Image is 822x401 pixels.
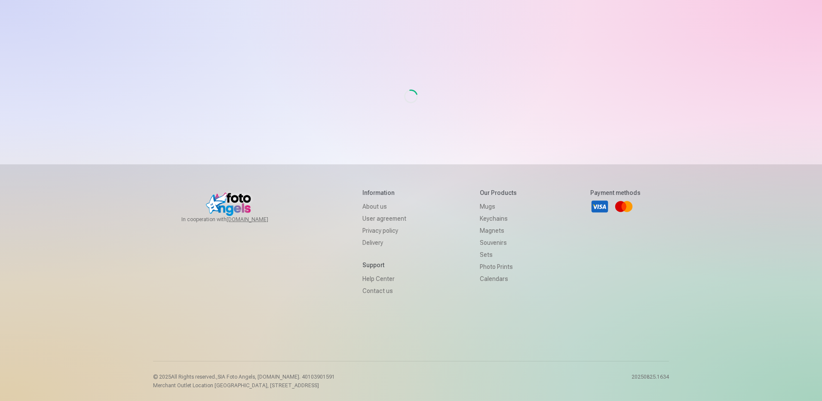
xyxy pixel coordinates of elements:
[590,197,609,216] a: Visa
[227,216,289,223] a: [DOMAIN_NAME]
[362,213,406,225] a: User agreement
[153,382,335,389] p: Merchant Outlet Location [GEOGRAPHIC_DATA], [STREET_ADDRESS]
[181,216,289,223] span: In cooperation with
[590,188,641,197] h5: Payment methods
[218,374,335,380] span: SIA Foto Angels, [DOMAIN_NAME]. 40103901591
[480,249,517,261] a: Sets
[362,237,406,249] a: Delivery
[632,373,669,389] p: 20250825.1634
[362,188,406,197] h5: Information
[362,261,406,269] h5: Support
[362,225,406,237] a: Privacy policy
[480,225,517,237] a: Magnets
[480,261,517,273] a: Photo prints
[480,200,517,213] a: Mugs
[362,285,406,297] a: Contact us
[614,197,633,216] a: Mastercard
[362,200,406,213] a: About us
[480,273,517,285] a: Calendars
[480,237,517,249] a: Souvenirs
[153,373,335,380] p: © 2025 All Rights reserved. ,
[480,188,517,197] h5: Our products
[480,213,517,225] a: Keychains
[362,273,406,285] a: Help Center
